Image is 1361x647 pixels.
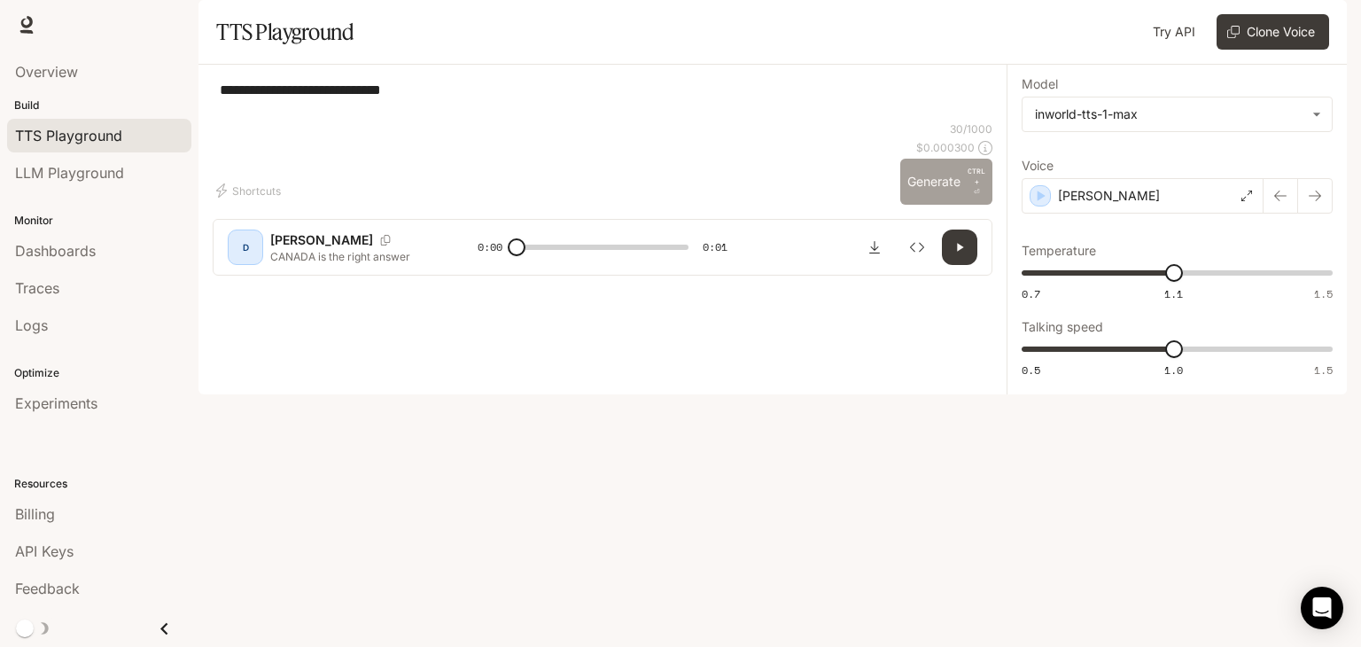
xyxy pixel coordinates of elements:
p: [PERSON_NAME] [270,231,373,249]
div: D [231,233,260,261]
span: 1.0 [1164,362,1183,378]
p: CANADA is the right answer [270,249,435,264]
h1: TTS Playground [216,14,354,50]
button: Shortcuts [213,176,288,205]
div: Open Intercom Messenger [1301,587,1343,629]
span: 0:00 [478,238,502,256]
p: Talking speed [1022,321,1103,333]
button: Inspect [899,230,935,265]
a: Try API [1146,14,1202,50]
span: 1.5 [1314,286,1333,301]
button: GenerateCTRL +⏎ [900,159,992,205]
button: Download audio [857,230,892,265]
span: 0.7 [1022,286,1040,301]
p: ⏎ [968,166,985,198]
p: $ 0.000300 [916,140,975,155]
span: 1.1 [1164,286,1183,301]
p: Model [1022,78,1058,90]
p: CTRL + [968,166,985,187]
div: inworld-tts-1-max [1023,97,1332,131]
span: 0.5 [1022,362,1040,378]
p: [PERSON_NAME] [1058,187,1160,205]
button: Copy Voice ID [373,235,398,246]
button: Clone Voice [1217,14,1329,50]
span: 0:01 [703,238,727,256]
span: 1.5 [1314,362,1333,378]
div: inworld-tts-1-max [1035,105,1303,123]
p: 30 / 1000 [950,121,992,136]
p: Voice [1022,160,1054,172]
p: Temperature [1022,245,1096,257]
